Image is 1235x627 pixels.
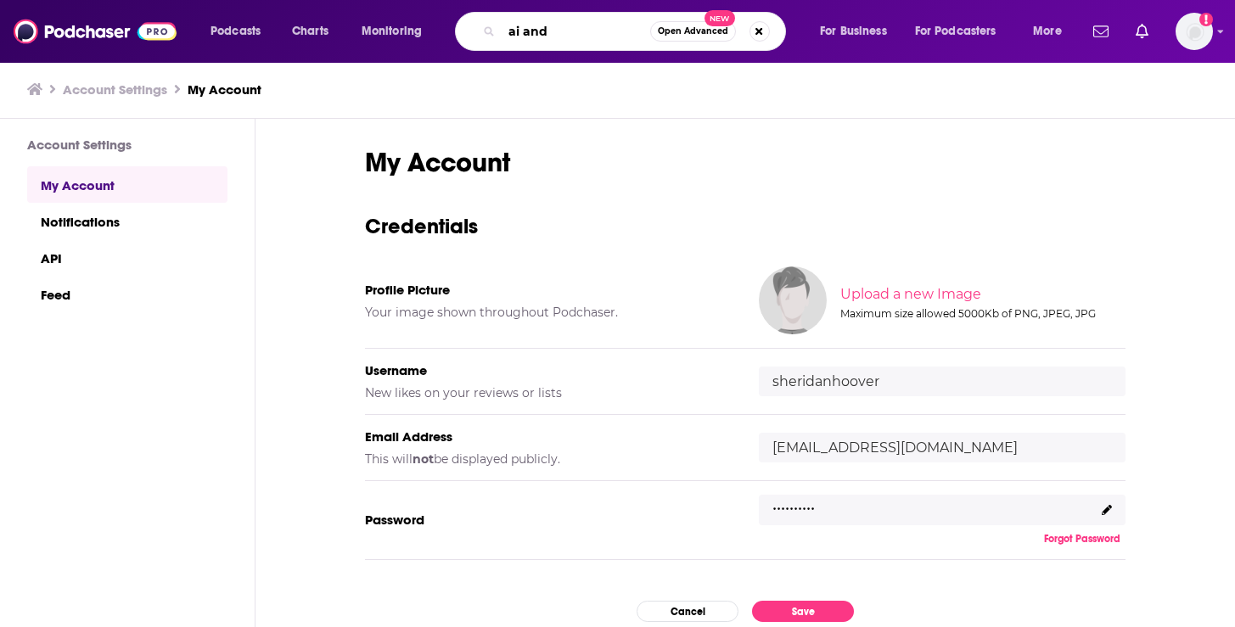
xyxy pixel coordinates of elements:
h5: Profile Picture [365,282,732,298]
a: API [27,239,227,276]
a: Show notifications dropdown [1086,17,1115,46]
a: Show notifications dropdown [1129,17,1155,46]
div: Search podcasts, credits, & more... [471,12,802,51]
a: Charts [281,18,339,45]
input: Search podcasts, credits, & more... [502,18,650,45]
p: .......... [772,490,815,515]
h5: This will be displayed publicly. [365,451,732,467]
span: For Podcasters [915,20,996,43]
button: Show profile menu [1176,13,1213,50]
span: More [1033,20,1062,43]
button: open menu [199,18,283,45]
input: username [759,367,1126,396]
h5: Email Address [365,428,732,445]
h3: Credentials [365,213,1126,239]
span: Monitoring [362,20,422,43]
button: Save [752,601,854,622]
button: open menu [904,18,1021,45]
div: Maximum size allowed 5000Kb of PNG, JPEG, JPG [840,307,1122,320]
h5: Username [365,362,732,378]
a: My Account [188,81,261,98]
span: Charts [292,20,328,43]
h1: My Account [365,146,1126,179]
a: Feed [27,276,227,312]
button: open menu [808,18,908,45]
img: Your profile image [759,266,827,334]
span: Logged in as sheridanhoover [1176,13,1213,50]
button: Forgot Password [1039,532,1126,546]
h5: New likes on your reviews or lists [365,385,732,400]
a: Notifications [27,203,227,239]
button: open menu [1021,18,1083,45]
span: For Business [820,20,887,43]
b: not [413,451,434,467]
button: Open AdvancedNew [650,21,736,42]
img: User Profile [1176,13,1213,50]
a: My Account [27,166,227,203]
span: Podcasts [211,20,261,43]
svg: Add a profile image [1199,13,1213,26]
a: Account Settings [63,81,167,98]
h3: Account Settings [27,137,227,153]
h5: Password [365,512,732,528]
button: open menu [350,18,444,45]
h5: Your image shown throughout Podchaser. [365,305,732,320]
input: email [759,433,1126,462]
button: Cancel [637,601,738,622]
span: New [705,10,735,26]
span: Open Advanced [658,27,728,36]
img: Podchaser - Follow, Share and Rate Podcasts [14,15,177,48]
